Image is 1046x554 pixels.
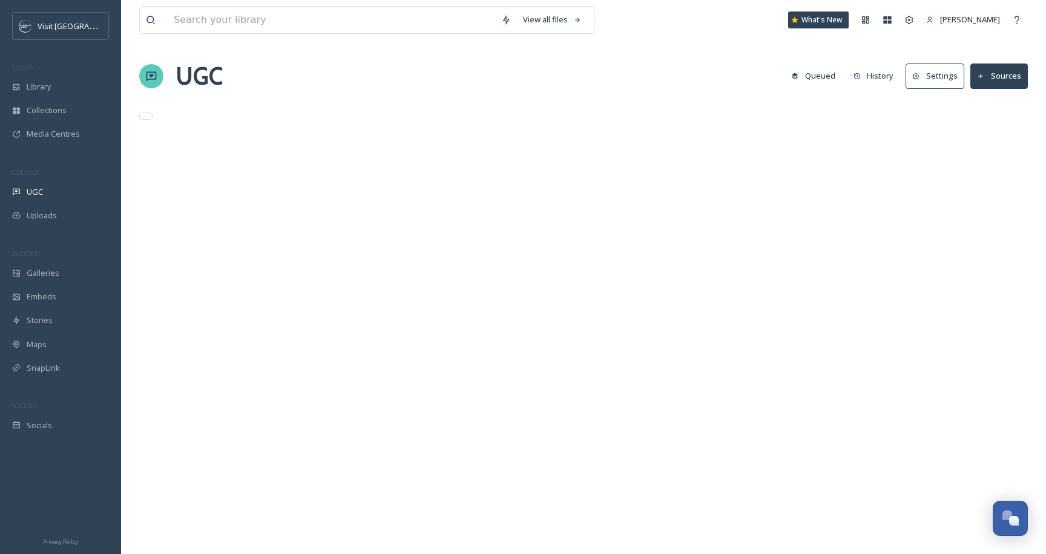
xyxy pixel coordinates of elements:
span: SnapLink [27,362,60,374]
span: Socials [27,420,52,431]
span: Visit [GEOGRAPHIC_DATA] [38,20,131,31]
a: UGC [176,58,223,94]
a: What's New [788,11,849,28]
span: Maps [27,339,47,350]
span: Media Centres [27,128,80,140]
img: c3es6xdrejuflcaqpovn.png [19,20,31,32]
span: MEDIA [12,62,33,71]
button: Sources [970,64,1028,88]
span: Collections [27,105,67,116]
span: [PERSON_NAME] [940,14,1000,25]
button: Open Chat [993,501,1028,536]
span: Galleries [27,267,59,279]
span: COLLECT [12,168,38,177]
a: Privacy Policy [43,533,78,548]
a: Queued [785,64,847,88]
span: Privacy Policy [43,538,78,546]
a: Settings [906,64,970,88]
input: Search your library [168,7,495,33]
span: UGC [27,186,43,198]
a: [PERSON_NAME] [920,8,1006,31]
button: Settings [906,64,964,88]
button: Queued [785,64,841,88]
span: SOCIALS [12,401,36,410]
span: Stories [27,314,53,326]
a: View all files [517,8,588,31]
span: Embeds [27,291,56,302]
span: Uploads [27,210,57,221]
a: History [847,64,906,88]
button: History [847,64,900,88]
span: WIDGETS [12,249,40,258]
span: Library [27,81,51,93]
